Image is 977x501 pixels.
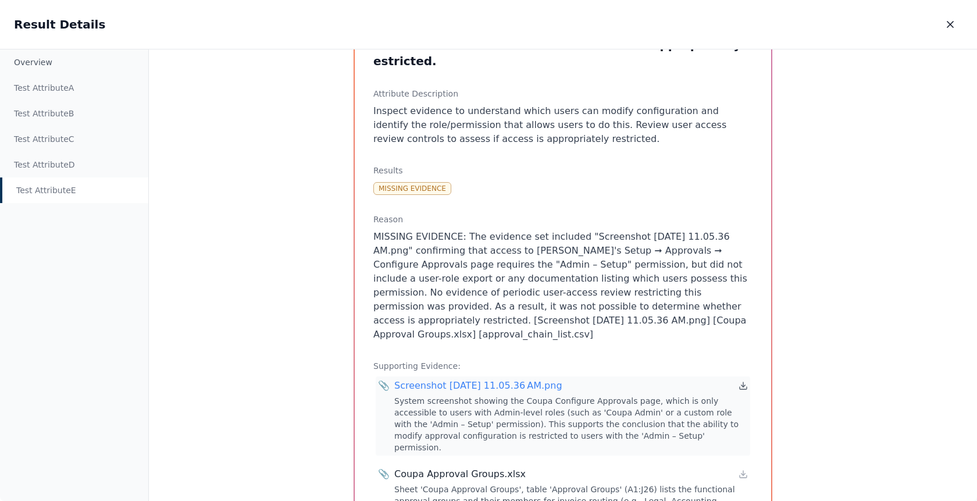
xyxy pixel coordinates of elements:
[373,88,753,100] h3: Attribute Description
[739,470,748,479] a: Download file
[373,360,753,372] h3: Supporting Evidence:
[394,379,562,393] div: Screenshot [DATE] 11.05.36 AM.png
[373,104,753,146] p: Inspect evidence to understand which users can modify configuration and identify the role/permiss...
[373,165,753,176] h3: Results
[378,379,390,393] span: 📎
[14,16,105,33] h2: Result Details
[378,467,390,481] span: 📎
[394,467,526,481] div: Coupa Approval Groups.xlsx
[739,381,748,390] a: Download file
[373,230,753,342] p: MISSING EVIDENCE: The evidence set included "Screenshot [DATE] 11.05.36 AM.png" confirming that a...
[373,182,451,195] div: Missing Evidence
[373,214,753,225] h3: Reason
[394,395,748,453] div: System screenshot showing the Coupa Configure Approvals page, which is only accessible to users w...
